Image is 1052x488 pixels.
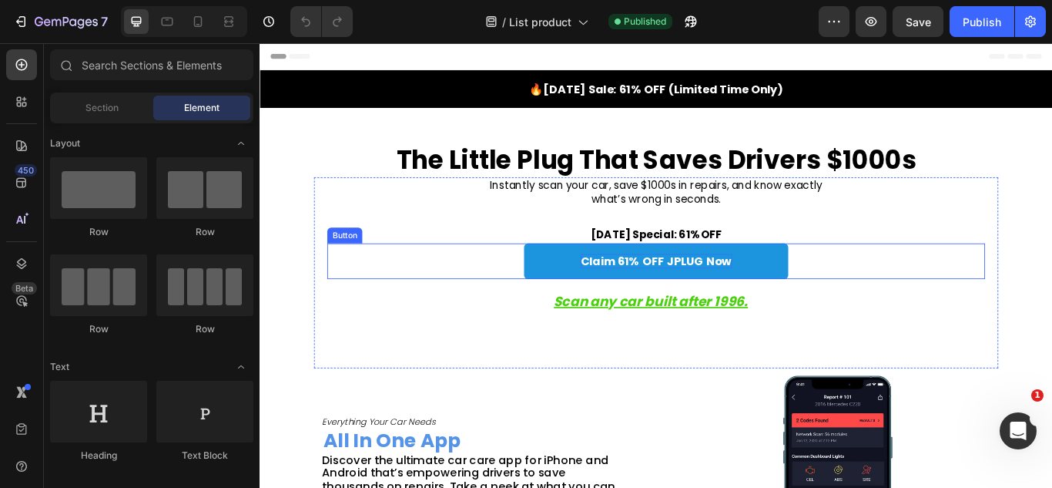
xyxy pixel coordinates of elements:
[509,14,571,30] span: List product
[156,322,253,336] div: Row
[374,246,551,263] p: Claim 61% OFF JPLUG Now
[624,15,666,29] span: Published
[906,15,931,29] span: Save
[314,45,610,63] strong: 🔥[DATE] Sale: 61% OFF (Limited Time Only)
[12,282,37,294] div: Beta
[184,101,219,115] span: Element
[50,225,147,239] div: Row
[85,101,119,115] span: Section
[308,234,616,275] a: Claim 61% OFF JPLUG Now
[50,449,147,463] div: Heading
[82,217,116,231] div: Button
[290,6,353,37] div: Undo/Redo
[50,322,147,336] div: Row
[950,6,1014,37] button: Publish
[50,136,80,150] span: Layout
[1031,389,1044,402] span: 1
[101,12,108,31] p: 7
[159,116,766,156] strong: The Little Plug That Saves Drivers $1000s
[79,156,846,192] h2: Instantly scan your car, save $1000s in repairs, and know exactly what’s wrong in seconds.
[502,14,506,30] span: /
[72,434,205,449] i: Everything Your Car Needs
[156,225,253,239] div: Row
[963,14,1001,30] div: Publish
[156,449,253,463] div: Text Block
[1000,412,1037,449] iframe: Intercom live chat
[384,214,540,234] h2: [DATE] Special: 61% OFF
[74,448,234,479] strong: All In One App
[260,43,1052,488] iframe: Design area
[229,131,253,156] span: Toggle open
[6,6,115,37] button: 7
[343,291,569,312] u: Scan any car built after 1996.
[50,360,69,374] span: Text
[893,6,943,37] button: Save
[50,49,253,80] input: Search Sections & Elements
[15,164,37,177] div: 450
[229,355,253,379] span: Toggle open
